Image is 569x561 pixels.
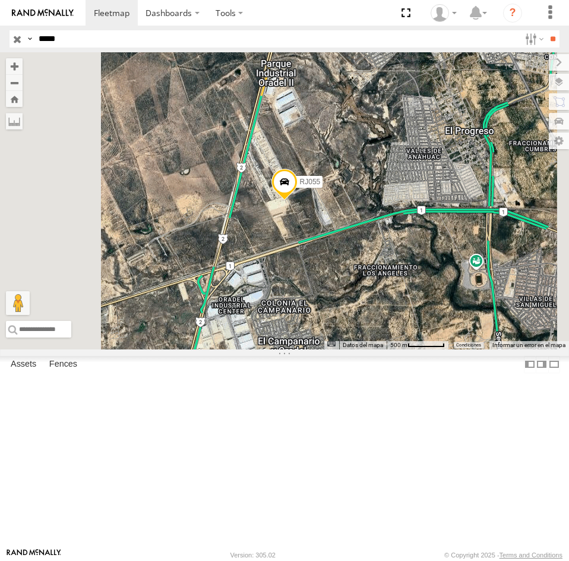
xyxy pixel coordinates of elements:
a: Condiciones [456,343,481,348]
label: Measure [6,113,23,130]
div: Version: 305.02 [230,551,276,559]
span: 500 m [390,342,407,348]
label: Map Settings [549,133,569,149]
button: Zoom Home [6,91,23,107]
label: Hide Summary Table [548,356,560,373]
a: Terms and Conditions [500,551,562,559]
button: Zoom in [6,58,23,74]
button: Datos del mapa [343,341,383,349]
img: rand-logo.svg [12,9,74,17]
label: Fences [43,356,83,373]
label: Assets [5,356,42,373]
div: Juan Natividad [426,4,461,22]
button: Escala del mapa: 500 m por 59 píxeles [387,341,448,349]
label: Dock Summary Table to the Left [524,356,536,373]
button: Arrastra el hombrecito naranja al mapa para abrir Street View [6,291,30,315]
div: © Copyright 2025 - [444,551,562,559]
label: Search Filter Options [520,30,546,48]
button: Combinaciones de teclas [327,341,336,346]
label: Search Query [25,30,34,48]
a: Informar un error en el mapa [492,342,565,348]
span: RJ055 [300,178,321,186]
button: Zoom out [6,74,23,91]
label: Dock Summary Table to the Right [536,356,548,373]
a: Visit our Website [7,549,61,561]
i: ? [503,4,522,23]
